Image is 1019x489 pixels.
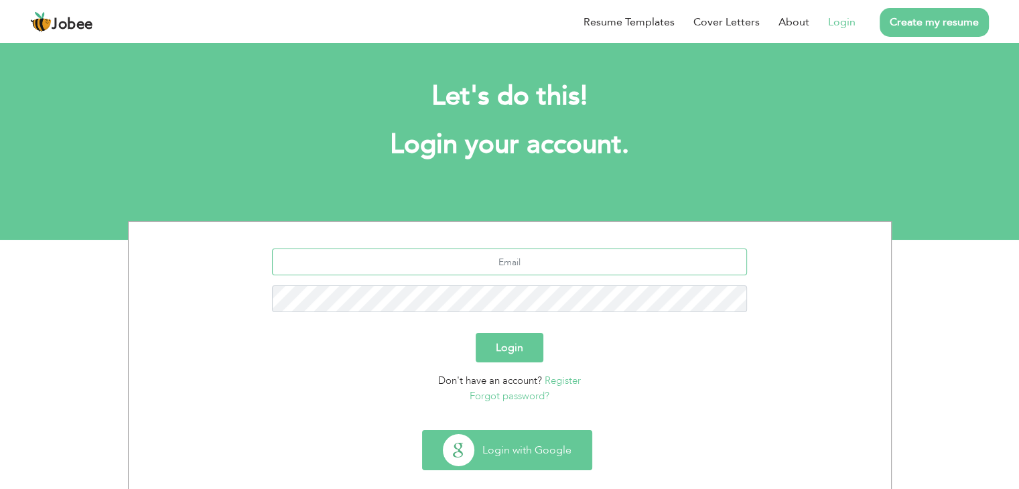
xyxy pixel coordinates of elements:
[545,374,581,387] a: Register
[880,8,989,37] a: Create my resume
[30,11,93,33] a: Jobee
[476,333,543,362] button: Login
[148,127,872,162] h1: Login your account.
[693,14,760,30] a: Cover Letters
[272,249,747,275] input: Email
[470,389,549,403] a: Forgot password?
[52,17,93,32] span: Jobee
[438,374,542,387] span: Don't have an account?
[584,14,675,30] a: Resume Templates
[423,431,592,470] button: Login with Google
[828,14,856,30] a: Login
[778,14,809,30] a: About
[30,11,52,33] img: jobee.io
[148,79,872,114] h2: Let's do this!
